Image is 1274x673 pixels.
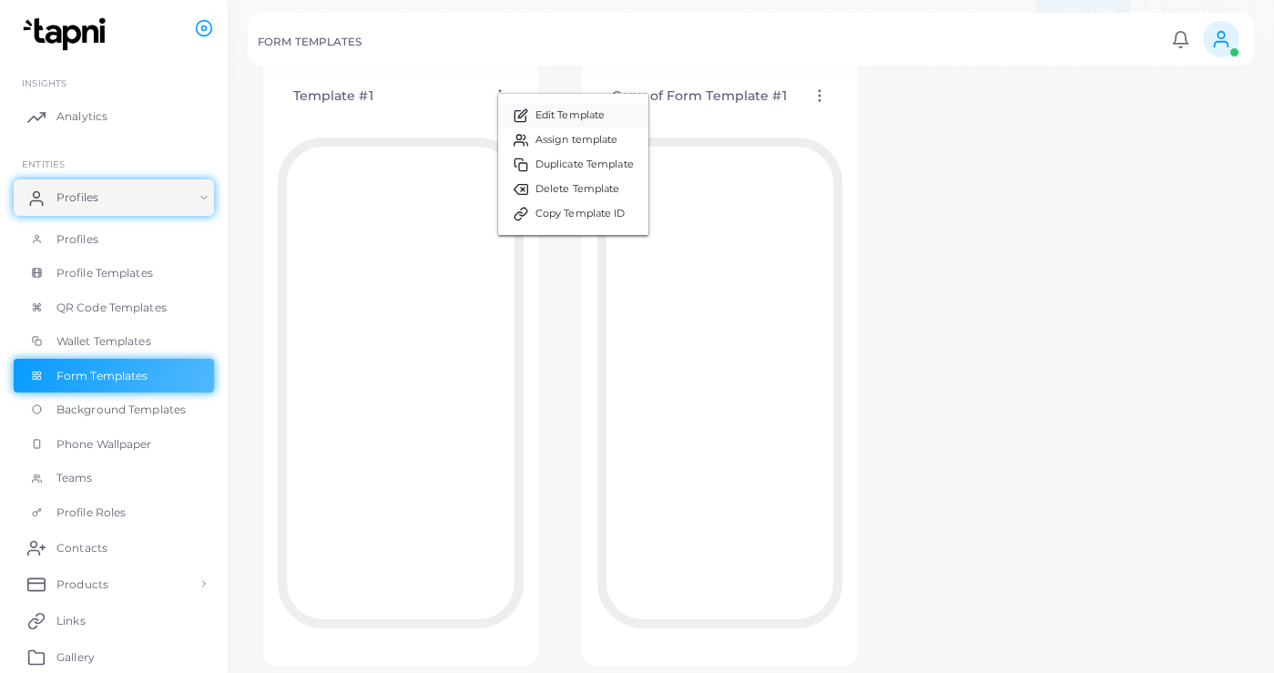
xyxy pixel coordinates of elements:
span: Gallery [56,649,95,666]
span: Background Templates [56,402,186,418]
span: Products [56,576,108,593]
a: QR Code Templates [14,291,214,325]
span: Assign template [535,133,618,148]
a: Links [14,602,214,638]
a: Background Templates [14,393,214,427]
a: Profile Templates [14,256,214,291]
a: Contacts [14,529,214,566]
span: Delete Template [535,182,620,197]
span: Wallet Templates [56,333,151,350]
a: Phone Wallpaper [14,427,214,462]
span: Profile Roles [56,505,126,521]
span: INSIGHTS [22,77,66,88]
span: Profiles [56,189,98,206]
span: Analytics [56,108,107,125]
span: Copy Template ID [535,207,626,221]
span: Edit Template [535,108,605,123]
a: Analytics [14,98,214,135]
span: Contacts [56,540,107,556]
img: logo [16,17,117,51]
span: Profiles [56,231,98,248]
a: Teams [14,461,214,495]
h5: FORM TEMPLATES [258,36,362,48]
span: Duplicate Template [535,158,634,172]
a: Form Templates [14,359,214,393]
a: Wallet Templates [14,324,214,359]
h4: Copy of Form Template #1 [612,88,787,104]
span: Teams [56,470,93,486]
a: Profiles [14,179,214,216]
a: Profile Roles [14,495,214,530]
span: QR Code Templates [56,300,167,316]
span: Phone Wallpaper [56,436,152,453]
span: Profile Templates [56,265,153,281]
a: Profiles [14,222,214,257]
span: ENTITIES [22,158,65,169]
h4: Template #1 [293,88,373,104]
a: Products [14,566,214,602]
span: Form Templates [56,368,148,384]
span: Links [56,613,86,629]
